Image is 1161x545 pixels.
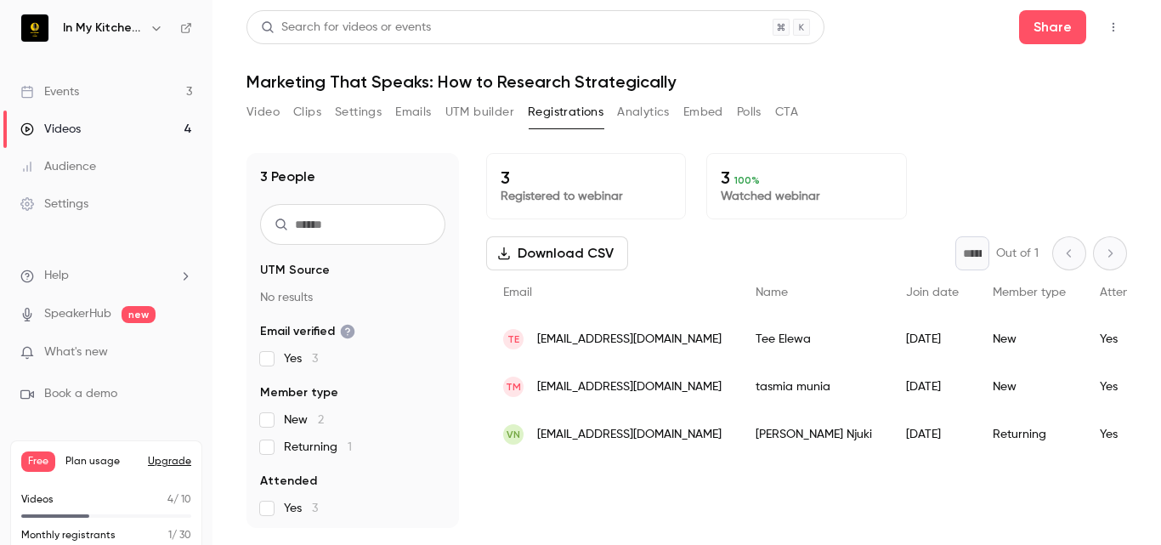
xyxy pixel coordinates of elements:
span: [EMAIL_ADDRESS][DOMAIN_NAME] [537,378,722,396]
button: Video [246,99,280,126]
span: Email [503,287,532,298]
button: Registrations [528,99,603,126]
p: / 30 [168,528,191,543]
button: Upgrade [148,455,191,468]
span: Book a demo [44,385,117,403]
h6: In My Kitchen With [PERSON_NAME] [63,20,143,37]
span: Attended [1100,287,1152,298]
button: Share [1019,10,1086,44]
button: Clips [293,99,321,126]
span: 2 [318,414,324,426]
span: 3 [312,502,318,514]
p: Monthly registrants [21,528,116,543]
div: Search for videos or events [261,19,431,37]
div: [PERSON_NAME] Njuki [739,411,889,458]
span: 1 [168,531,172,541]
div: [DATE] [889,363,976,411]
span: Attended [260,473,317,490]
span: 3 [312,353,318,365]
div: Events [20,83,79,100]
span: TE [507,332,519,347]
div: Returning [976,411,1083,458]
span: Returning [284,439,352,456]
button: CTA [775,99,798,126]
span: Help [44,267,69,285]
button: Polls [737,99,762,126]
span: 1 [348,441,352,453]
span: Free [21,451,55,472]
div: [DATE] [889,411,976,458]
span: Plan usage [65,455,138,468]
span: Name [756,287,788,298]
p: Videos [21,492,54,508]
p: / 10 [167,492,191,508]
span: Join date [906,287,959,298]
button: Analytics [617,99,670,126]
h1: 3 People [260,167,315,187]
button: Settings [335,99,382,126]
p: Watched webinar [721,188,892,205]
span: new [122,306,156,323]
span: Yes [284,500,318,517]
span: Member type [993,287,1066,298]
span: 4 [167,495,173,505]
button: UTM builder [445,99,514,126]
span: tm [506,379,521,395]
div: Tee Elewa [739,315,889,363]
div: Videos [20,121,81,138]
p: No results [260,289,445,306]
span: UTM Source [260,262,330,279]
div: New [976,363,1083,411]
button: Download CSV [486,236,628,270]
p: 3 [501,167,671,188]
img: In My Kitchen With Yvonne [21,14,48,42]
button: Embed [683,99,723,126]
div: tasmia munia [739,363,889,411]
span: [EMAIL_ADDRESS][DOMAIN_NAME] [537,331,722,349]
button: Top Bar Actions [1100,14,1127,41]
span: [EMAIL_ADDRESS][DOMAIN_NAME] [537,426,722,444]
li: help-dropdown-opener [20,267,192,285]
div: Settings [20,196,88,213]
span: Yes [284,350,318,367]
span: Email verified [260,323,355,340]
span: New [284,412,324,429]
span: VN [507,427,520,442]
a: SpeakerHub [44,305,111,323]
p: Registered to webinar [501,188,671,205]
div: [DATE] [889,315,976,363]
div: Audience [20,158,96,175]
span: What's new [44,343,108,361]
button: Emails [395,99,431,126]
span: 100 % [734,174,760,186]
div: New [976,315,1083,363]
span: Member type [260,384,338,401]
p: Out of 1 [996,245,1039,262]
p: 3 [721,167,892,188]
h1: Marketing That Speaks: How to Research Strategically [246,71,1127,92]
